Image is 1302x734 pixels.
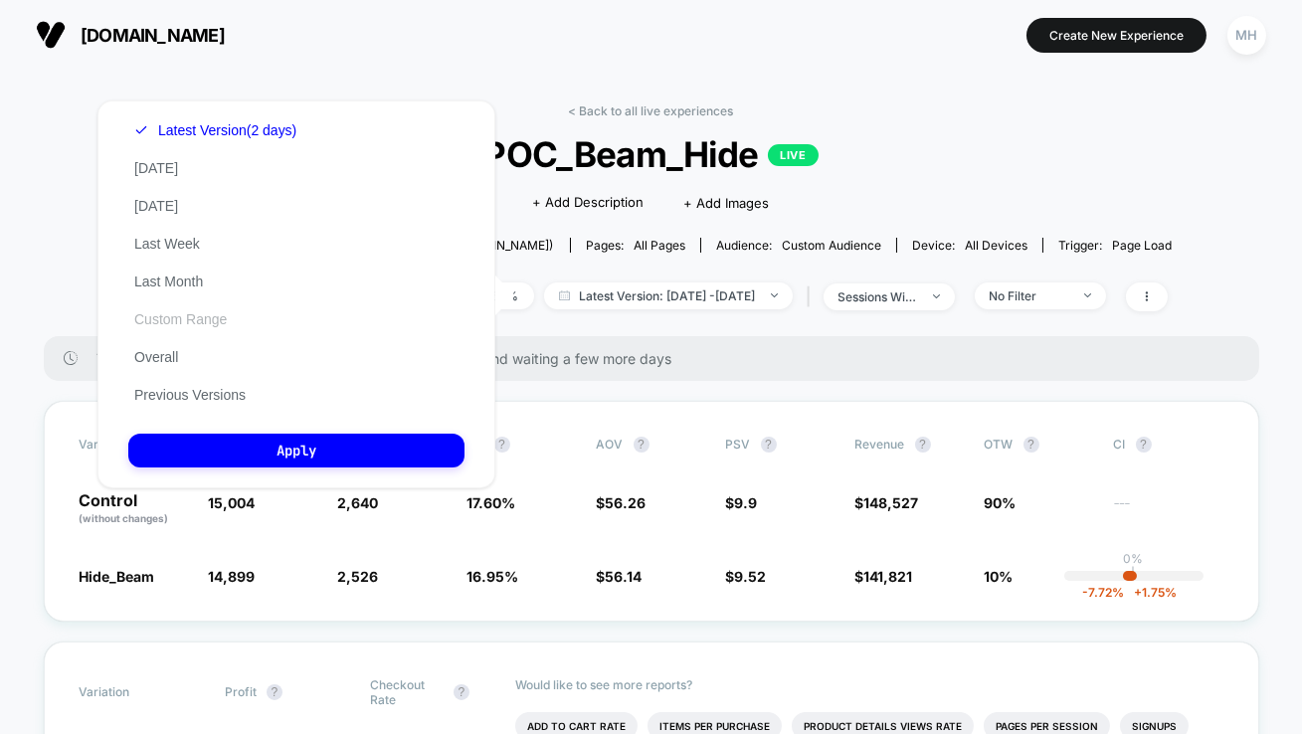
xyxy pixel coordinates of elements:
button: Create New Experience [1026,18,1207,53]
div: No Filter [990,288,1069,303]
span: all devices [965,238,1027,253]
p: Would like to see more reports? [515,677,1222,692]
span: + Add Description [533,193,645,213]
button: ? [634,437,650,453]
span: Custom Audience [782,238,881,253]
span: PSV [726,437,751,452]
button: Overall [128,348,184,366]
span: CI [1114,437,1223,453]
span: 17.60 % [467,494,516,511]
span: $ [855,494,919,511]
span: 56.26 [606,494,647,511]
span: $ [855,568,913,585]
span: 9.52 [735,568,767,585]
button: ? [1023,437,1039,453]
span: 2,526 [338,568,379,585]
span: 148,527 [864,494,919,511]
div: MH [1227,16,1266,55]
span: Device: [896,238,1042,253]
span: -7.72 % [1082,585,1124,600]
button: Latest Version(2 days) [128,121,302,139]
img: end [933,294,940,298]
span: 90% [985,494,1017,511]
span: POC_Beam_Hide [182,133,1120,175]
img: end [771,293,778,297]
div: Pages: [586,238,685,253]
span: (without changes) [80,512,169,524]
span: 14,899 [209,568,256,585]
button: Last Week [128,235,206,253]
img: calendar [559,290,570,300]
span: $ [597,568,643,585]
span: + Add Images [684,195,770,211]
p: 0% [1124,551,1144,566]
p: LIVE [768,144,818,166]
button: MH [1221,15,1272,56]
a: < Back to all live experiences [569,103,734,118]
span: 15,004 [209,494,256,511]
span: 1.75 % [1124,585,1177,600]
button: ? [1136,437,1152,453]
span: There are still no statistically significant results. We recommend waiting a few more days [97,350,1219,367]
span: 2,640 [338,494,379,511]
span: --- [1114,497,1223,526]
span: Checkout Rate [370,677,444,707]
button: [DATE] [128,159,184,177]
span: Latest Version: [DATE] - [DATE] [544,282,793,309]
span: 10% [985,568,1014,585]
span: 141,821 [864,568,913,585]
button: Previous Versions [128,386,252,404]
button: ? [267,684,282,700]
span: 56.14 [606,568,643,585]
img: end [1084,293,1091,297]
span: OTW [985,437,1094,453]
p: Control [80,492,189,526]
span: Page Load [1112,238,1172,253]
button: [DATE] [128,197,184,215]
span: Variation [80,677,189,707]
span: Hide_Beam [80,568,155,585]
span: $ [726,568,767,585]
span: 16.95 % [467,568,519,585]
span: | [803,282,824,311]
span: 9.9 [735,494,758,511]
button: ? [915,437,931,453]
span: all pages [634,238,685,253]
span: $ [726,494,758,511]
div: Trigger: [1058,238,1172,253]
span: Profit [225,684,257,699]
div: Audience: [716,238,881,253]
button: [DOMAIN_NAME] [30,19,231,51]
span: + [1134,585,1142,600]
button: ? [761,437,777,453]
div: sessions with impression [838,289,918,304]
span: $ [597,494,647,511]
button: Custom Range [128,310,233,328]
button: Apply [128,434,465,467]
span: AOV [597,437,624,452]
span: Revenue [855,437,905,452]
span: [DOMAIN_NAME] [81,25,225,46]
button: ? [454,684,469,700]
img: Visually logo [36,20,66,50]
p: | [1132,566,1136,581]
button: Last Month [128,273,209,290]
